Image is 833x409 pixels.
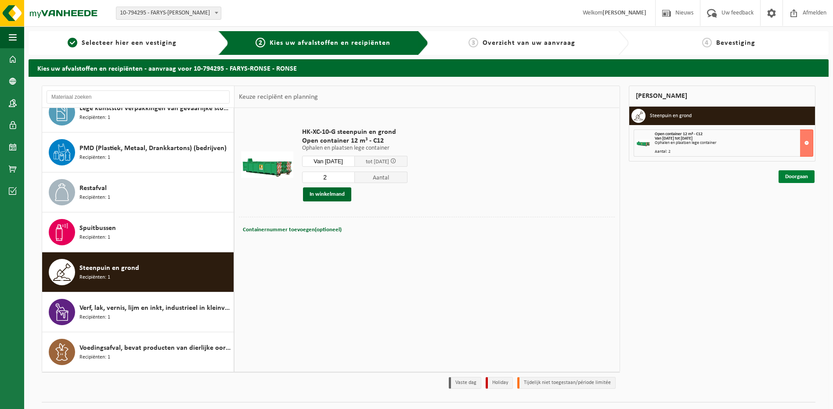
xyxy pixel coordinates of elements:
[517,377,616,389] li: Tijdelijk niet toegestaan/période limitée
[116,7,221,19] span: 10-794295 - FARYS-RONSE - RONSE
[42,252,234,292] button: Steenpuin en grond Recipiënten: 1
[234,86,322,108] div: Keuze recipiënt en planning
[42,133,234,172] button: PMD (Plastiek, Metaal, Drankkartons) (bedrijven) Recipiënten: 1
[655,132,703,136] span: Open container 12 m³ - C12
[42,292,234,332] button: Verf, lak, vernis, lijm en inkt, industrieel in kleinverpakking Recipiënten: 1
[242,224,343,236] button: Containernummer toevoegen(optioneel)
[79,303,231,313] span: Verf, lak, vernis, lijm en inkt, industrieel in kleinverpakking
[302,136,407,145] span: Open container 12 m³ - C12
[449,377,481,389] li: Vaste dag
[79,103,231,114] span: Lege kunststof verpakkingen van gevaarlijke stoffen
[355,172,407,183] span: Aantal
[243,227,342,233] span: Containernummer toevoegen(optioneel)
[629,86,816,107] div: [PERSON_NAME]
[270,39,390,47] span: Kies uw afvalstoffen en recipiënten
[42,212,234,252] button: Spuitbussen Recipiënten: 1
[655,150,813,154] div: Aantal: 2
[79,114,110,122] span: Recipiënten: 1
[366,159,389,165] span: tot [DATE]
[79,154,110,162] span: Recipiënten: 1
[702,38,712,47] span: 4
[42,332,234,372] button: Voedingsafval, bevat producten van dierlijke oorsprong, onverpakt, categorie 3 Recipiënten: 1
[716,39,755,47] span: Bevestiging
[79,263,139,273] span: Steenpuin en grond
[303,187,351,201] button: In winkelmand
[655,141,813,145] div: Ophalen en plaatsen lege container
[33,38,211,48] a: 1Selecteer hier een vestiging
[47,90,230,104] input: Materiaal zoeken
[42,93,234,133] button: Lege kunststof verpakkingen van gevaarlijke stoffen Recipiënten: 1
[302,156,355,167] input: Selecteer datum
[79,343,231,353] span: Voedingsafval, bevat producten van dierlijke oorsprong, onverpakt, categorie 3
[79,353,110,362] span: Recipiënten: 1
[29,59,829,76] h2: Kies uw afvalstoffen en recipiënten - aanvraag voor 10-794295 - FARYS-RONSE - RONSE
[116,7,221,20] span: 10-794295 - FARYS-RONSE - RONSE
[79,313,110,322] span: Recipiënten: 1
[302,145,407,151] p: Ophalen en plaatsen lege container
[650,109,692,123] h3: Steenpuin en grond
[602,10,646,16] strong: [PERSON_NAME]
[42,172,234,212] button: Restafval Recipiënten: 1
[79,273,110,282] span: Recipiënten: 1
[79,223,116,233] span: Spuitbussen
[79,233,110,242] span: Recipiënten: 1
[469,38,478,47] span: 3
[302,128,407,136] span: HK-XC-10-G steenpuin en grond
[256,38,265,47] span: 2
[486,377,513,389] li: Holiday
[79,143,227,154] span: PMD (Plastiek, Metaal, Drankkartons) (bedrijven)
[79,183,107,194] span: Restafval
[779,170,815,183] a: Doorgaan
[82,39,177,47] span: Selecteer hier een vestiging
[68,38,77,47] span: 1
[655,136,692,141] strong: Van [DATE] tot [DATE]
[483,39,575,47] span: Overzicht van uw aanvraag
[79,194,110,202] span: Recipiënten: 1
